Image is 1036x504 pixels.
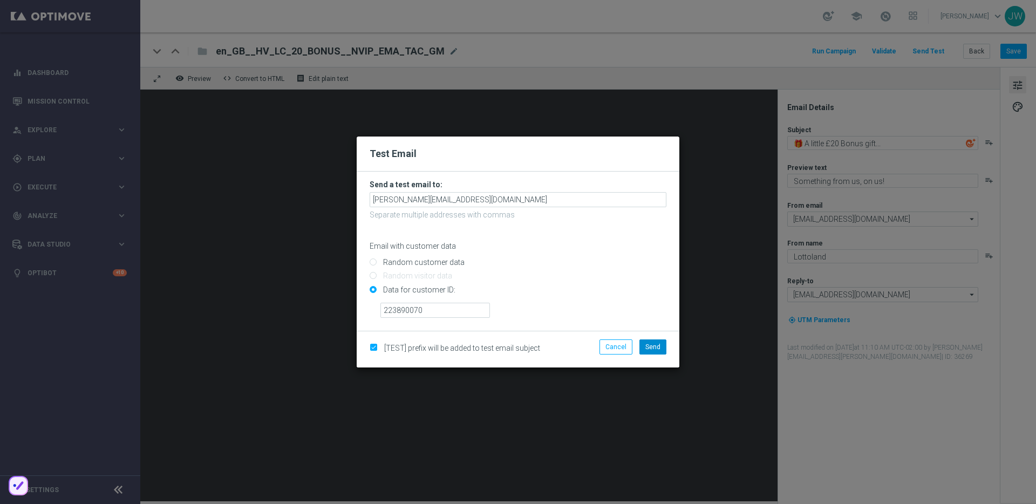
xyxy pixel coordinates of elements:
[599,339,632,355] button: Cancel
[370,147,666,160] h2: Test Email
[645,343,660,351] span: Send
[380,257,465,267] label: Random customer data
[370,241,666,251] p: Email with customer data
[639,339,666,355] button: Send
[384,344,540,352] span: [TEST] prefix will be added to test email subject
[370,210,666,220] p: Separate multiple addresses with commas
[370,180,666,189] h3: Send a test email to:
[380,303,490,318] input: Enter ID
